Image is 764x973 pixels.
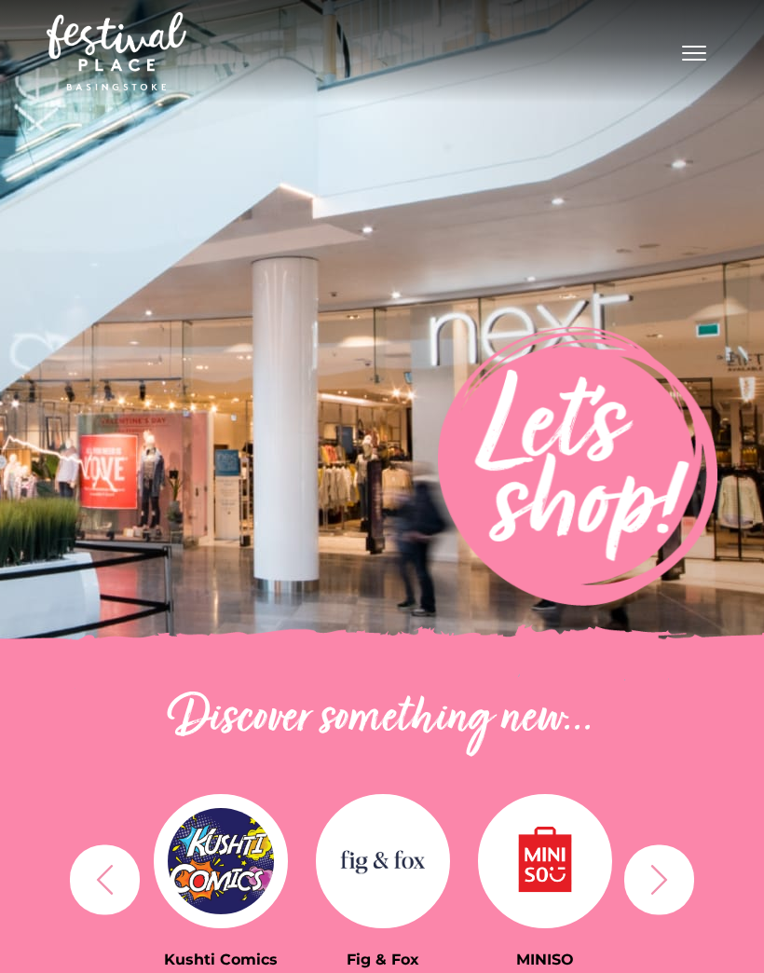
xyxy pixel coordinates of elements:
h2: Discover something new... [61,690,703,749]
button: Toggle navigation [671,37,717,64]
a: Fig & Fox [316,787,450,968]
h3: Kushti Comics [154,951,288,968]
a: MINISO [478,787,612,968]
h3: MINISO [478,951,612,968]
h3: Fig & Fox [316,951,450,968]
img: Festival Place Logo [47,12,186,90]
a: Kushti Comics [154,787,288,968]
